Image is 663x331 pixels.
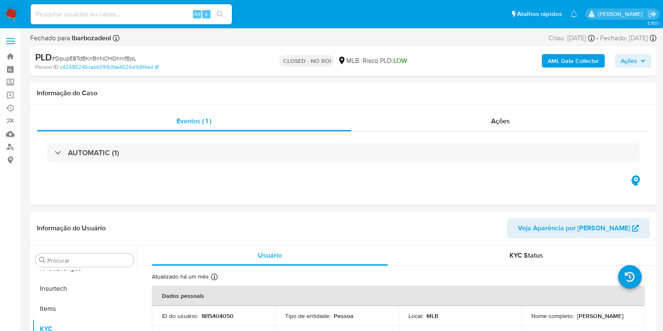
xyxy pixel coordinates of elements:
[68,148,119,157] h3: AUTOMATIC (1)
[52,54,136,63] span: # DpupE8TdBKnBnNCHOhnifBpL
[549,34,595,43] div: Criou: [DATE]
[577,312,623,320] p: [PERSON_NAME]
[648,10,657,18] a: Sair
[201,312,234,320] p: 1815404050
[596,34,598,43] span: -
[507,218,650,238] button: Veja Aparência por [PERSON_NAME]
[194,10,200,18] span: Alt
[60,63,159,71] a: c42680246cabb099cfda4526e1b9f4ed
[426,312,438,320] p: MLB
[30,34,111,43] span: Fechado para
[334,312,354,320] p: Pessoa
[152,286,645,306] th: Dados pessoais
[517,10,562,18] span: Atalhos rápidos
[152,273,209,281] p: Atualizado há um mês
[531,312,574,320] p: Nome completo :
[47,257,130,264] input: Procurar
[279,55,334,67] p: CLOSED - NO ROI
[548,54,599,68] b: AML Data Collector
[31,9,232,20] input: Pesquise usuários ou casos...
[211,8,229,20] button: search-icon
[205,10,208,18] span: s
[285,312,330,320] p: Tipo de entidade :
[408,312,423,320] p: Local :
[542,54,605,68] button: AML Data Collector
[258,250,282,260] span: Usuário
[37,89,650,97] h1: Informação do Caso
[600,34,656,43] div: Fechado: [DATE]
[35,50,52,64] b: PLD
[47,143,640,162] div: AUTOMATIC (1)
[510,250,543,260] span: KYC Status
[518,218,630,238] span: Veja Aparência por [PERSON_NAME]
[393,56,407,65] span: LOW
[32,299,137,319] button: Items
[621,54,637,68] span: Ações
[35,63,58,71] b: Person ID
[39,257,46,263] button: Procurar
[37,224,106,232] h1: Informação do Usuário
[70,33,111,43] b: lbarbozadeol
[338,56,359,65] div: MLB
[615,54,651,68] button: Ações
[32,279,137,299] button: Insurtech
[570,10,577,18] a: Notificações
[177,116,211,126] span: Eventos ( 1 )
[598,10,645,18] p: magno.ferreira@mercadopago.com.br
[162,312,198,320] p: ID do usuário :
[362,56,407,65] span: Risco PLD:
[491,116,510,126] span: Ações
